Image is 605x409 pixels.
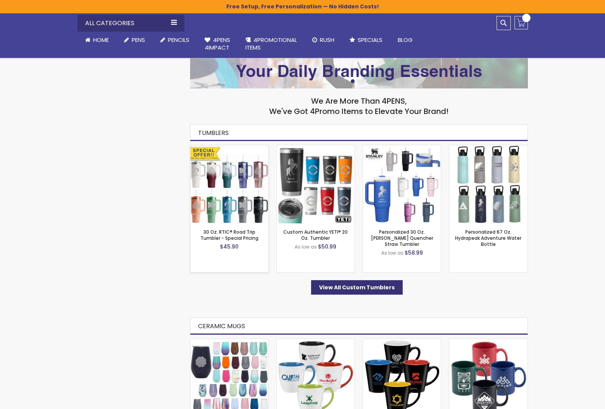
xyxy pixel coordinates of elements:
span: $58.99 [405,249,423,257]
a: Custom Authentic YETI® 20 Oz. Tumbler [283,229,348,241]
a: 4Pens4impact [197,32,238,56]
span: 4PROMOTIONAL ITEMS [245,36,297,51]
span: $45.90 [220,243,239,250]
a: 30 Oz. RTIC® Road Trip Tumbler - Special Pricing [190,145,268,151]
img: Personalized 67 Oz. Hydrapeak Adventure Water Bottle [449,145,527,223]
span: Specials [358,36,382,44]
a: 30 Oz. RTIC® Road Trip Tumbler - Special Pricing [200,229,258,241]
img: 30 Oz. RTIC® Road Trip Tumbler - Special Pricing [190,145,268,223]
a: Personalized 67 Oz. Hydrapeak Adventure Water Bottle [455,229,521,247]
a: 4PROMOTIONALITEMS [238,32,305,56]
span: $50.99 [318,243,336,250]
span: Home [93,36,109,44]
a: Personalized 67 Oz. Hydrapeak Adventure Water Bottle [449,145,527,151]
img: Personalized 30 Oz. Stanley Quencher Straw Tumbler [363,145,441,223]
a: Rush [305,32,342,48]
span: Pens [132,36,145,44]
span: Blog [398,36,413,44]
span: Rush [320,36,334,44]
span: As low as [381,250,403,256]
a: Specials [342,32,390,48]
h2: Ceramic Mugs [190,318,528,335]
span: View All Custom Tumblers [319,284,395,291]
a: Home [77,32,116,48]
a: Personalized 30 Oz. [PERSON_NAME] Quencher Straw Tumbler [371,229,433,247]
a: Pens [116,32,153,48]
a: Personalized 30 Oz. Stanley Quencher Straw Tumbler [363,145,441,151]
span: Pencils [168,36,189,44]
a: Blog [390,32,420,48]
span: 4Pens 4impact [205,36,230,51]
a: Custom Authentic YETI® 20 Oz. Tumbler [277,145,355,151]
a: 12 Oz Seattle Classic Color Ceramic Mug [449,338,527,345]
a: Pencils [153,32,197,48]
div: All Categories [77,15,184,32]
a: 16 Oz Two-Tone Ceramic Bistro Mug [277,338,355,345]
a: Simple Modern 12 Oz Spirit Wine Tumbler [190,338,268,345]
span: As low as [295,244,317,250]
h2: We Are More Than 4PENS, We've Got 4Promo Items to Elevate Your Brand! [190,96,528,117]
img: Custom Authentic YETI® 20 Oz. Tumbler [277,145,355,223]
a: 12 Oz Two-Tone Ceramic Mug [363,338,441,345]
h2: Tumblers [190,124,528,141]
a: View All Custom Tumblers [311,280,403,295]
